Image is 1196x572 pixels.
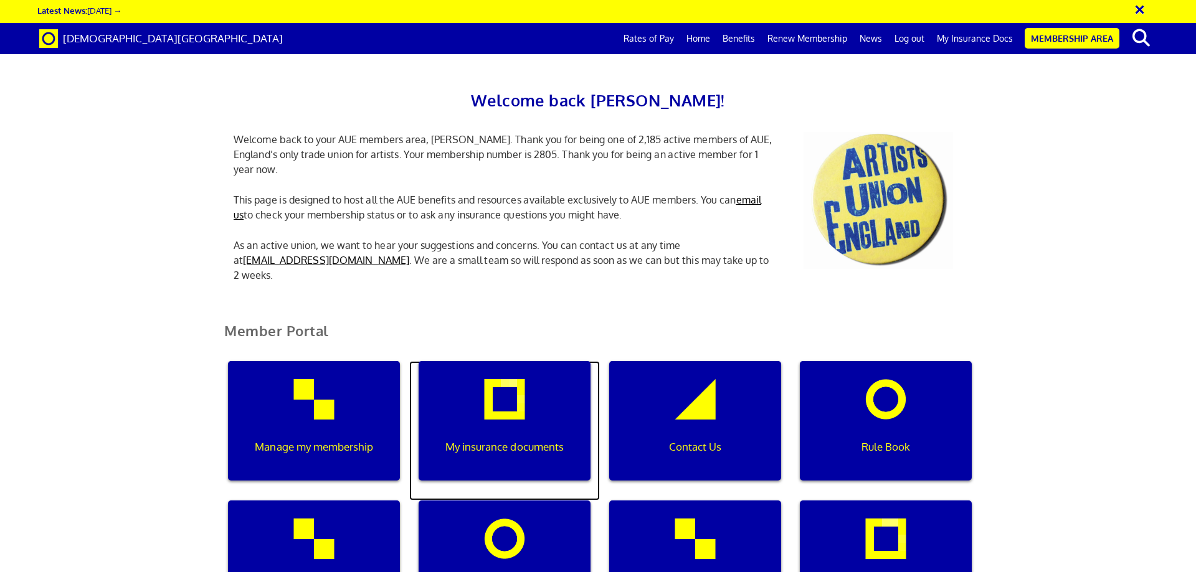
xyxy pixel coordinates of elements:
[680,23,716,54] a: Home
[1025,28,1119,49] a: Membership Area
[63,32,283,45] span: [DEMOGRAPHIC_DATA][GEOGRAPHIC_DATA]
[224,238,785,283] p: As an active union, we want to hear your suggestions and concerns. You can contact us at any time...
[600,361,790,500] a: Contact Us
[219,361,409,500] a: Manage my membership
[243,254,409,266] a: [EMAIL_ADDRESS][DOMAIN_NAME]
[888,23,931,54] a: Log out
[790,361,981,500] a: Rule Book
[215,323,981,354] h2: Member Portal
[716,23,761,54] a: Benefits
[618,439,772,455] p: Contact Us
[237,439,391,455] p: Manage my membership
[853,23,888,54] a: News
[427,439,582,455] p: My insurance documents
[617,23,680,54] a: Rates of Pay
[224,87,972,113] h2: Welcome back [PERSON_NAME]!
[809,439,963,455] p: Rule Book
[761,23,853,54] a: Renew Membership
[224,132,785,177] p: Welcome back to your AUE members area, [PERSON_NAME]. Thank you for being one of 2,185 active mem...
[30,23,292,54] a: Brand [DEMOGRAPHIC_DATA][GEOGRAPHIC_DATA]
[1122,25,1160,51] button: search
[224,192,785,222] p: This page is designed to host all the AUE benefits and resources available exclusively to AUE mem...
[931,23,1019,54] a: My Insurance Docs
[409,361,600,500] a: My insurance documents
[37,5,87,16] strong: Latest News:
[37,5,121,16] a: Latest News:[DATE] →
